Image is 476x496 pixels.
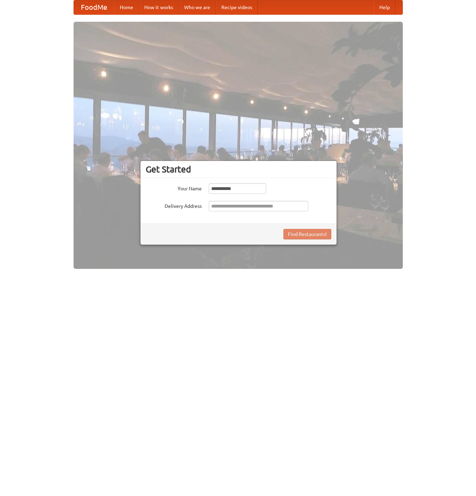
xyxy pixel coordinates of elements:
[114,0,139,14] a: Home
[74,0,114,14] a: FoodMe
[146,183,202,192] label: Your Name
[146,164,331,175] h3: Get Started
[216,0,258,14] a: Recipe videos
[179,0,216,14] a: Who we are
[139,0,179,14] a: How it works
[283,229,331,239] button: Find Restaurants!
[146,201,202,210] label: Delivery Address
[374,0,395,14] a: Help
